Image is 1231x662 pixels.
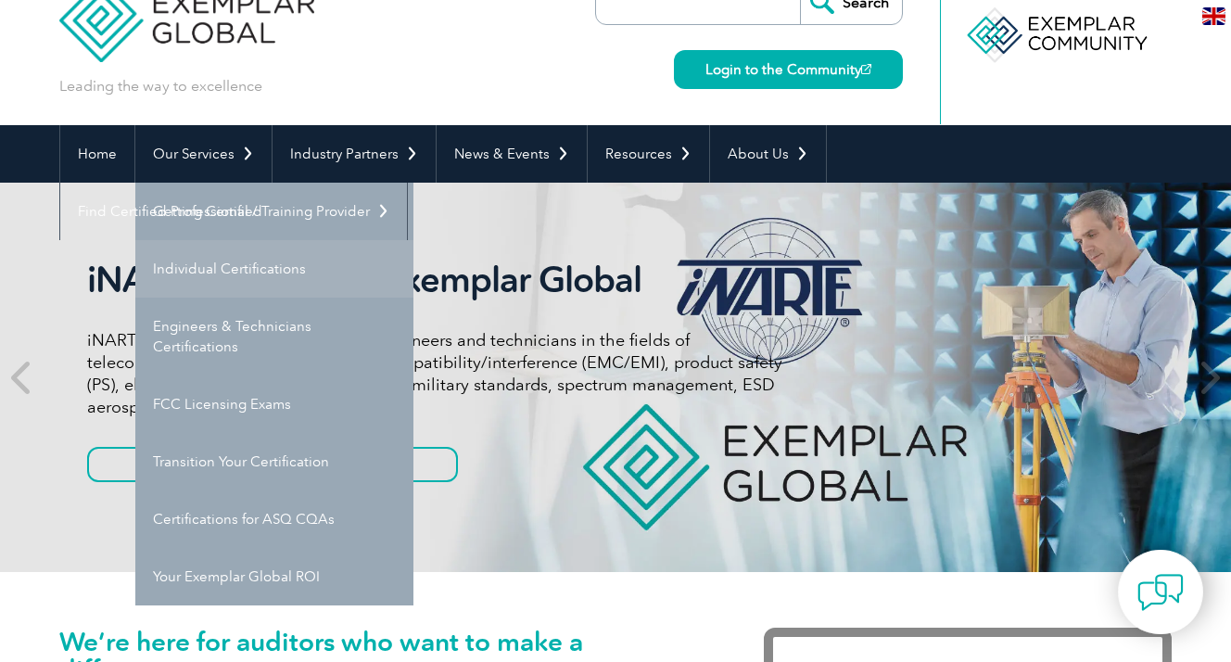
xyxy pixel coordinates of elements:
h2: iNARTE is a Part of Exemplar Global [87,259,782,301]
a: Resources [588,125,709,183]
img: open_square.png [861,64,871,74]
img: en [1202,7,1225,25]
a: Engineers & Technicians Certifications [135,298,413,376]
a: FCC Licensing Exams [135,376,413,433]
a: Our Services [135,125,272,183]
a: About Us [710,125,826,183]
p: Leading the way to excellence [59,76,262,96]
img: contact-chat.png [1137,569,1184,616]
a: Transition Your Certification [135,433,413,490]
a: News & Events [437,125,587,183]
a: Get to know more about iNARTE [87,447,458,482]
a: Login to the Community [674,50,903,89]
a: Your Exemplar Global ROI [135,548,413,605]
a: Individual Certifications [135,240,413,298]
a: Certifications for ASQ CQAs [135,490,413,548]
a: Industry Partners [273,125,436,183]
p: iNARTE certifications are for qualified engineers and technicians in the fields of telecommunicat... [87,329,782,418]
a: Home [60,125,134,183]
a: Find Certified Professional / Training Provider [60,183,407,240]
